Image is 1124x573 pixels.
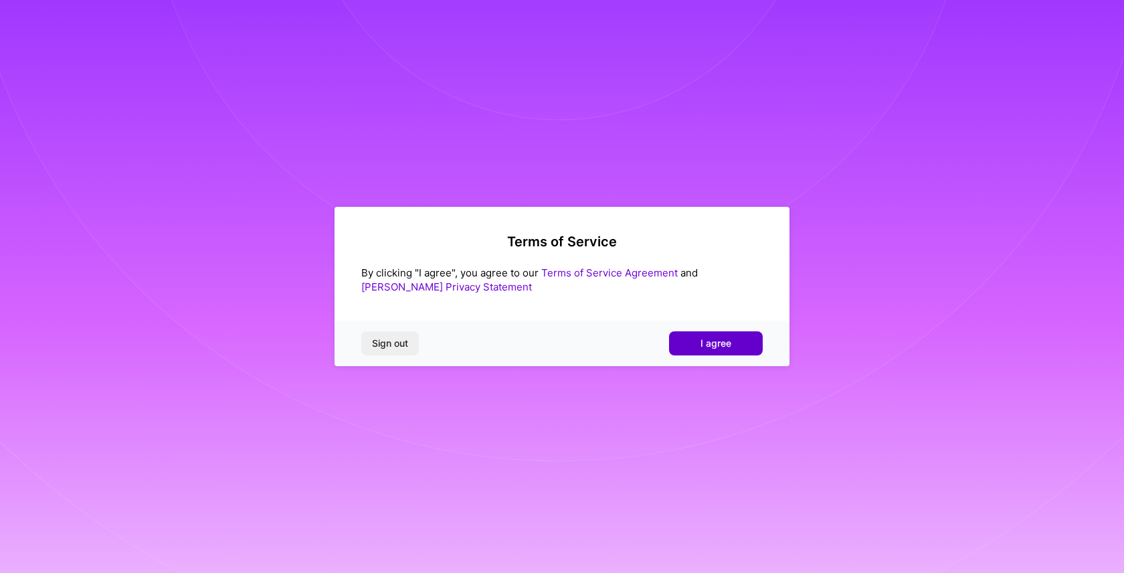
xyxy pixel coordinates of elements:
h2: Terms of Service [361,234,763,250]
a: [PERSON_NAME] Privacy Statement [361,280,532,293]
a: Terms of Service Agreement [541,266,678,279]
button: I agree [669,331,763,355]
span: I agree [700,337,731,350]
span: Sign out [372,337,408,350]
div: By clicking "I agree", you agree to our and [361,266,763,294]
button: Sign out [361,331,419,355]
